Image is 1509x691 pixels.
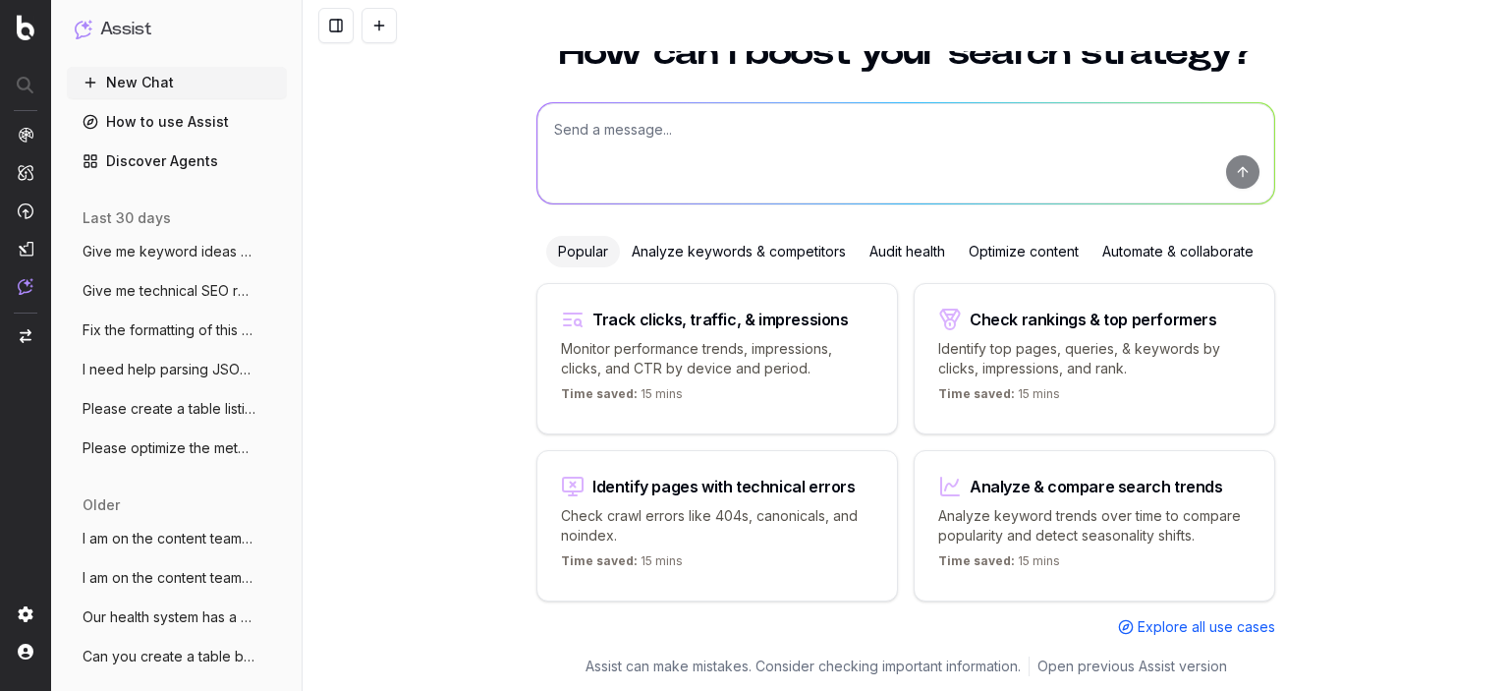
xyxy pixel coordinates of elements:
[18,202,33,219] img: Activation
[546,236,620,267] div: Popular
[1118,617,1275,637] a: Explore all use cases
[67,67,287,98] button: New Chat
[561,339,873,378] p: Monitor performance trends, impressions, clicks, and CTR by device and period.
[67,523,287,554] button: I am on the content team for a [US_STATE]
[592,312,849,327] div: Track clicks, traffic, & impressions
[938,386,1015,401] span: Time saved:
[67,275,287,307] button: Give me technical SEO recommendations fo
[83,320,255,340] span: Fix the formatting of this e-mail: I wa
[83,360,255,379] span: I need help parsing JSON into a simple t
[83,399,255,419] span: Please create a table listing all tags,
[586,657,1021,676] p: Assist can make mistakes. Consider checking important information.
[83,438,255,458] span: Please optimize the metadata (title tag
[592,479,856,494] div: Identify pages with technical errors
[620,236,858,267] div: Analyze keywords & competitors
[18,127,33,143] img: Analytics
[18,278,33,295] img: Assist
[938,506,1251,546] p: Analyze keyword trends over time to compare popularity and detect seasonality shifts.
[938,553,1015,568] span: Time saved:
[561,386,683,410] p: 15 mins
[67,602,287,633] button: Our health system has a spine treatment
[970,479,1223,494] div: Analyze & compare search trends
[1138,617,1275,637] span: Explore all use cases
[938,339,1251,378] p: Identify top pages, queries, & keywords by clicks, impressions, and rank.
[100,16,151,43] h1: Assist
[67,354,287,385] button: I need help parsing JSON into a simple t
[957,236,1090,267] div: Optimize content
[561,553,638,568] span: Time saved:
[18,164,33,181] img: Intelligence
[1090,236,1265,267] div: Automate & collaborate
[1037,657,1227,676] a: Open previous Assist version
[17,15,34,40] img: Botify logo
[75,16,279,43] button: Assist
[83,568,255,588] span: I am on the content team for a [US_STATE]
[858,236,957,267] div: Audit health
[938,553,1060,577] p: 15 mins
[938,386,1060,410] p: 15 mins
[67,641,287,672] button: Can you create a table based on fields I
[67,236,287,267] button: Give me keyword ideas with Google search
[83,607,255,627] span: Our health system has a spine treatment
[67,562,287,594] button: I am on the content team for a [US_STATE]
[561,553,683,577] p: 15 mins
[83,529,255,548] span: I am on the content team for a [US_STATE]
[20,329,31,343] img: Switch project
[67,145,287,177] a: Discover Agents
[83,208,171,228] span: last 30 days
[18,644,33,660] img: My account
[67,432,287,464] button: Please optimize the metadata (title tag
[67,106,287,138] a: How to use Assist
[536,35,1275,71] h1: How can I boost your search strategy?
[970,312,1217,327] div: Check rankings & top performers
[83,495,120,515] span: older
[561,506,873,546] p: Check crawl errors like 404s, canonicals, and noindex.
[561,386,638,401] span: Time saved:
[83,242,255,261] span: Give me keyword ideas with Google search
[83,647,255,666] span: Can you create a table based on fields I
[18,606,33,622] img: Setting
[75,20,92,38] img: Assist
[83,281,255,301] span: Give me technical SEO recommendations fo
[67,393,287,425] button: Please create a table listing all tags,
[67,315,287,346] button: Fix the formatting of this e-mail: I wa
[18,241,33,257] img: Studio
